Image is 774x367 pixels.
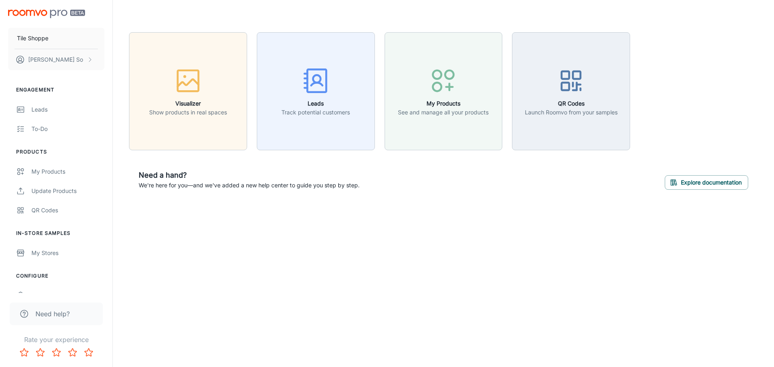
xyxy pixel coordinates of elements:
div: Update Products [31,187,104,195]
button: Tile Shoppe [8,28,104,49]
h6: Visualizer [149,99,227,108]
p: Show products in real spaces [149,108,227,117]
a: My ProductsSee and manage all your products [385,87,503,95]
img: Roomvo PRO Beta [8,10,85,18]
h6: QR Codes [525,99,618,108]
h6: Need a hand? [139,170,360,181]
button: Explore documentation [665,175,748,190]
a: LeadsTrack potential customers [257,87,375,95]
a: QR CodesLaunch Roomvo from your samples [512,87,630,95]
div: To-do [31,124,104,133]
div: Leads [31,105,104,114]
p: Track potential customers [281,108,350,117]
button: QR CodesLaunch Roomvo from your samples [512,32,630,150]
p: [PERSON_NAME] So [28,55,83,64]
p: See and manage all your products [398,108,489,117]
p: Tile Shoppe [17,34,48,43]
button: My ProductsSee and manage all your products [385,32,503,150]
div: My Products [31,167,104,176]
p: Launch Roomvo from your samples [525,108,618,117]
h6: My Products [398,99,489,108]
button: [PERSON_NAME] So [8,49,104,70]
h6: Leads [281,99,350,108]
p: We're here for you—and we've added a new help center to guide you step by step. [139,181,360,190]
div: QR Codes [31,206,104,215]
a: Explore documentation [665,178,748,186]
button: VisualizerShow products in real spaces [129,32,247,150]
button: LeadsTrack potential customers [257,32,375,150]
